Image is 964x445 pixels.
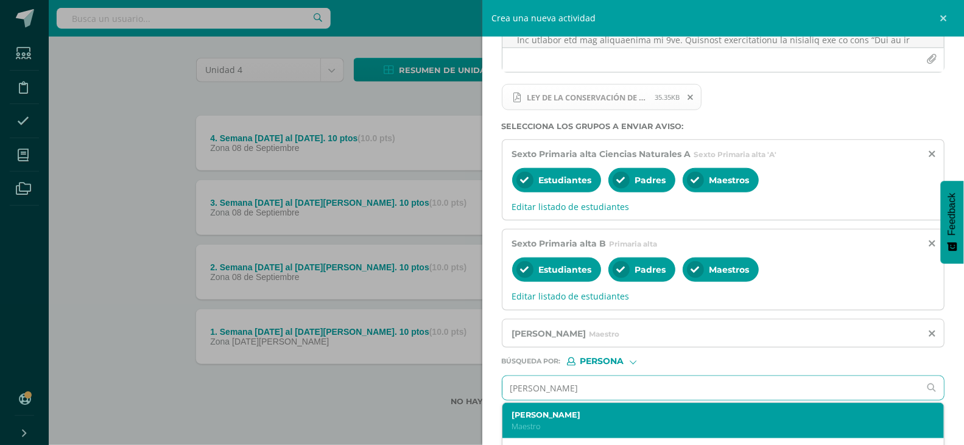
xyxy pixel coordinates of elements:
span: Primaria alta [610,239,658,248]
span: Remover archivo [680,91,701,104]
span: Feedback [947,193,958,236]
span: Editar listado de estudiantes [512,201,935,212]
span: Padres [635,264,666,275]
span: Maestros [709,175,750,186]
span: Búsqueda por : [502,358,561,365]
span: 35.35KB [655,93,680,102]
span: Maestros [709,264,750,275]
div: [object Object] [567,357,658,366]
label: [PERSON_NAME] [512,410,916,419]
span: LEY DE LA CONSERVACIÓN DE LA ENERGÍA.pdf [502,84,702,111]
span: Persona [580,358,624,365]
span: LEY DE LA CONSERVACIÓN DE LA ENERGÍA.pdf [521,93,655,102]
span: Estudiantes [539,264,592,275]
span: Sexto Primaria alta B [512,238,607,249]
span: Maestro [589,329,620,338]
span: Padres [635,175,666,186]
span: Estudiantes [539,175,592,186]
span: Sexto Primaria alta Ciencias Naturales A [512,149,691,159]
p: Maestro [512,421,916,432]
span: [PERSON_NAME] [512,328,586,339]
label: Selecciona los grupos a enviar aviso : [502,122,945,131]
input: Ej. Mario Galindo [502,376,920,400]
span: Editar listado de estudiantes [512,290,935,302]
span: Sexto Primaria alta 'A' [694,150,777,159]
button: Feedback - Mostrar encuesta [941,181,964,264]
